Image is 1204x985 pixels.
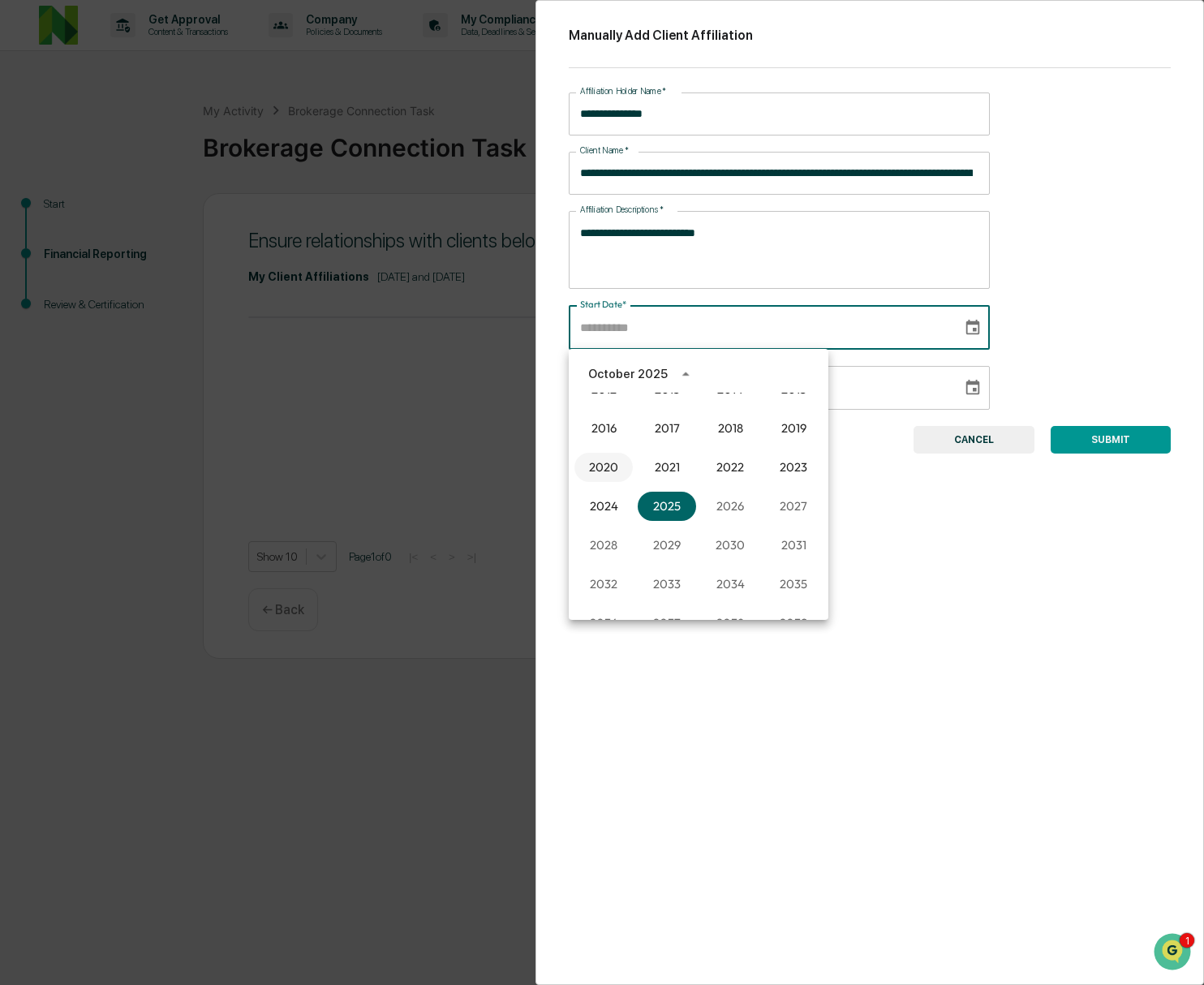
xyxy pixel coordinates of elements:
div: Start new chat [73,124,266,140]
h2: Manually Add Client Affiliation [569,28,1171,43]
div: 🗄️ [118,290,131,303]
button: 2016 [574,414,633,443]
a: Powered byPylon [114,358,196,371]
span: Preclearance [32,288,105,304]
iframe: Open customer support [1152,931,1196,975]
button: See all [252,177,295,196]
button: Choose date [957,372,988,403]
a: 🔎Data Lookup [10,312,109,342]
label: Start Date* [580,298,626,311]
p: How can we help? [16,34,295,60]
button: 2023 [764,453,823,482]
button: Start new chat [276,129,295,148]
button: 2020 [574,453,633,482]
span: Pylon [161,359,196,371]
button: 2019 [764,414,823,443]
div: Past conversations [16,180,109,193]
div: 🖐️ [16,290,29,303]
a: 🖐️Preclearance [10,282,111,311]
button: CANCEL [914,426,1034,454]
span: Data Lookup [32,319,102,335]
label: Client Name [580,144,629,157]
button: 2024 [574,492,633,521]
span: • [135,221,140,234]
div: 🔎 [16,320,29,333]
button: SUBMIT [1051,426,1171,454]
img: Jack Rasmussen [16,205,42,231]
button: 2022 [701,453,759,482]
label: Affiliation Descriptions [580,204,664,216]
button: Choose date [957,312,988,343]
button: 2017 [638,414,696,443]
a: 🗄️Attestations [111,282,208,311]
label: Affiliation Holder Name [580,85,667,97]
div: October 2025 [588,365,668,383]
img: 1746055101610-c473b297-6a78-478c-a979-82029cc54cd1 [16,124,45,153]
button: 2025 [638,492,696,521]
img: 8933085812038_c878075ebb4cc5468115_72.jpg [34,124,63,153]
span: Attestations [134,288,201,304]
button: year view is open, switch to calendar view [673,361,699,387]
div: We're available if you need us! [73,140,223,153]
button: 2021 [638,453,696,482]
img: 1746055101610-c473b297-6a78-478c-a979-82029cc54cd1 [32,222,45,234]
span: [PERSON_NAME] [50,221,131,234]
button: 2018 [701,414,759,443]
span: [DATE] [144,221,177,234]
